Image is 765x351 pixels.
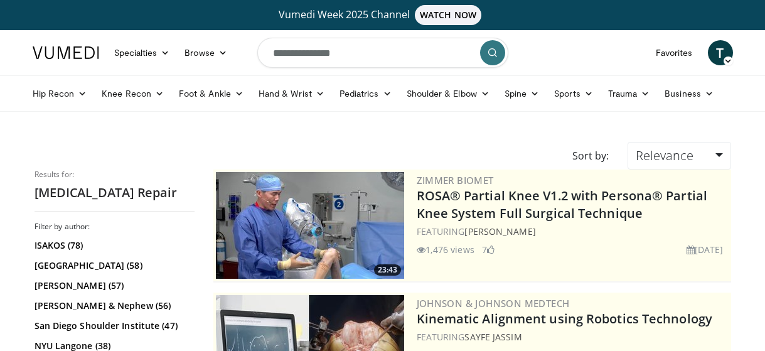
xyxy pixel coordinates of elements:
[497,81,547,106] a: Spine
[257,38,508,68] input: Search topics, interventions
[417,330,729,343] div: FEATURING
[547,81,601,106] a: Sports
[35,185,195,201] h2: [MEDICAL_DATA] Repair
[251,81,332,106] a: Hand & Wrist
[417,187,708,222] a: ROSA® Partial Knee V1.2 with Persona® Partial Knee System Full Surgical Technique
[399,81,497,106] a: Shoulder & Elbow
[415,5,481,25] span: WATCH NOW
[35,300,191,312] a: [PERSON_NAME] & Nephew (56)
[216,172,404,279] a: 23:43
[35,170,195,180] p: Results for:
[25,81,95,106] a: Hip Recon
[417,297,570,310] a: Johnson & Johnson MedTech
[35,320,191,332] a: San Diego Shoulder Institute (47)
[94,81,171,106] a: Knee Recon
[332,81,399,106] a: Pediatrics
[35,239,191,252] a: ISAKOS (78)
[628,142,730,170] a: Relevance
[171,81,251,106] a: Foot & Ankle
[636,147,693,164] span: Relevance
[374,264,401,276] span: 23:43
[216,172,404,279] img: 99b1778f-d2b2-419a-8659-7269f4b428ba.300x170_q85_crop-smart_upscale.jpg
[33,46,99,59] img: VuMedi Logo
[563,142,618,170] div: Sort by:
[464,331,522,343] a: Sayfe Jassim
[417,310,713,327] a: Kinematic Alignment using Robotics Technology
[464,225,535,237] a: [PERSON_NAME]
[107,40,178,65] a: Specialties
[687,243,724,256] li: [DATE]
[648,40,700,65] a: Favorites
[657,81,721,106] a: Business
[708,40,733,65] a: T
[482,243,495,256] li: 7
[35,279,191,292] a: [PERSON_NAME] (57)
[601,81,658,106] a: Trauma
[35,5,731,25] a: Vumedi Week 2025 ChannelWATCH NOW
[417,243,474,256] li: 1,476 views
[417,225,729,238] div: FEATURING
[35,222,195,232] h3: Filter by author:
[35,259,191,272] a: [GEOGRAPHIC_DATA] (58)
[417,174,494,186] a: Zimmer Biomet
[177,40,235,65] a: Browse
